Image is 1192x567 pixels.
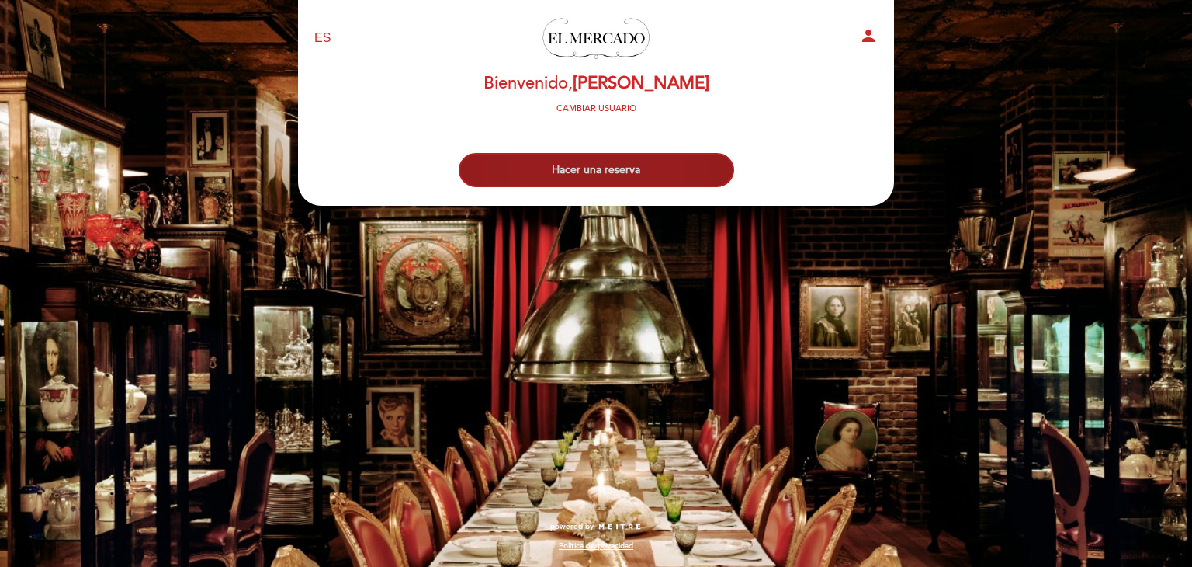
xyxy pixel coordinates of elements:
[552,102,641,116] button: Cambiar usuario
[459,153,734,187] button: Hacer una reserva
[550,521,642,532] a: powered by
[859,26,878,45] i: person
[598,524,642,531] img: MEITRE
[499,17,693,60] a: El Mercado
[573,73,709,94] span: [PERSON_NAME]
[483,75,709,93] h2: Bienvenido,
[559,541,633,551] a: Política de privacidad
[859,26,878,50] button: person
[550,521,594,532] span: powered by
